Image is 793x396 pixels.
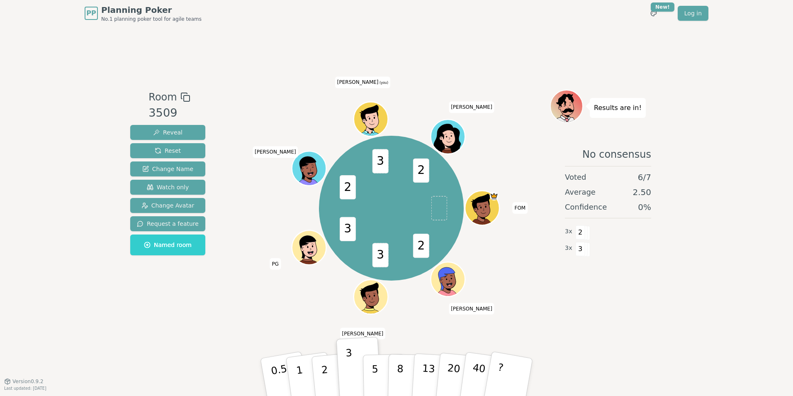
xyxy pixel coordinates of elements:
[270,258,281,270] span: Click to change your name
[565,201,607,213] span: Confidence
[130,161,205,176] button: Change Name
[155,147,181,155] span: Reset
[130,235,205,255] button: Named room
[449,102,494,113] span: Click to change your name
[148,90,177,105] span: Room
[144,241,192,249] span: Named room
[651,2,674,12] div: New!
[130,143,205,158] button: Reset
[340,175,356,199] span: 2
[413,158,429,182] span: 2
[565,244,572,253] span: 3 x
[379,81,389,85] span: (you)
[12,378,44,385] span: Version 0.9.2
[678,6,708,21] a: Log in
[449,303,494,315] span: Click to change your name
[576,242,585,256] span: 3
[4,378,44,385] button: Version0.9.2
[372,149,389,173] span: 3
[335,77,390,88] span: Click to change your name
[4,386,46,391] span: Last updated: [DATE]
[85,4,202,22] a: PPPlanning PokerNo.1 planning poker tool for agile teams
[141,201,195,210] span: Change Avatar
[130,125,205,140] button: Reveal
[594,102,642,114] p: Results are in!
[86,8,96,18] span: PP
[101,4,202,16] span: Planning Poker
[153,128,182,137] span: Reveal
[340,217,356,241] span: 3
[340,328,386,340] span: Click to change your name
[253,147,298,158] span: Click to change your name
[147,183,189,191] span: Watch only
[582,148,651,161] span: No consensus
[355,103,387,135] button: Click to change your avatar
[130,180,205,195] button: Watch only
[372,243,389,267] span: 3
[565,171,586,183] span: Voted
[101,16,202,22] span: No.1 planning poker tool for agile teams
[646,6,661,21] button: New!
[142,165,193,173] span: Change Name
[512,202,528,214] span: Click to change your name
[148,105,190,122] div: 3509
[565,186,596,198] span: Average
[490,192,499,200] span: FOM is the host
[576,225,585,240] span: 2
[565,227,572,236] span: 3 x
[632,186,651,198] span: 2.50
[638,171,651,183] span: 6 / 7
[137,220,199,228] span: Request a feature
[130,198,205,213] button: Change Avatar
[130,216,205,231] button: Request a feature
[413,234,429,258] span: 2
[638,201,651,213] span: 0 %
[345,347,355,392] p: 3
